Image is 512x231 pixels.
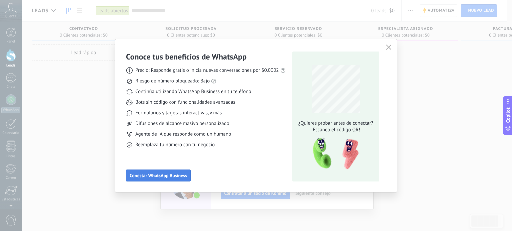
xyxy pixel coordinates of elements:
[296,127,375,133] span: ¡Escanea el código QR!
[307,136,360,172] img: qr-pic-1x.png
[130,173,187,178] span: Conectar WhatsApp Business
[505,107,511,123] span: Copilot
[135,78,210,84] span: Riesgo de número bloqueado: Bajo
[135,67,279,74] span: Precio: Responde gratis o inicia nuevas conversaciones por $0.0002
[135,99,235,106] span: Bots sin código con funcionalidades avanzadas
[135,120,229,127] span: Difusiones de alcance masivo personalizado
[135,131,231,138] span: Agente de IA que responde como un humano
[126,52,247,62] h3: Conoce tus beneficios de WhatsApp
[126,170,191,181] button: Conectar WhatsApp Business
[135,88,251,95] span: Continúa utilizando WhatsApp Business en tu teléfono
[135,110,222,116] span: Formularios y tarjetas interactivas, y más
[296,120,375,127] span: ¿Quieres probar antes de conectar?
[135,142,215,148] span: Reemplaza tu número con tu negocio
